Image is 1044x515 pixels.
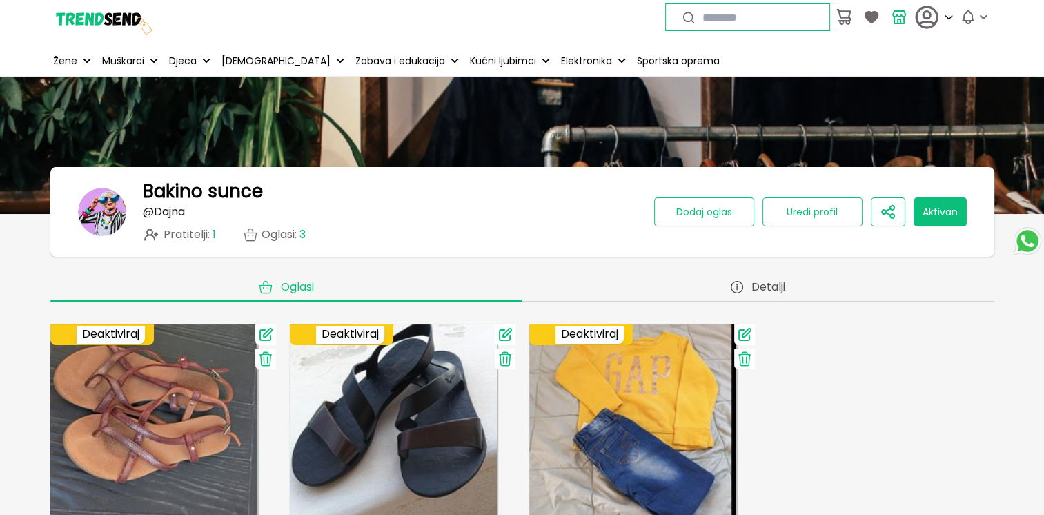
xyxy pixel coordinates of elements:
span: 1 [213,226,216,242]
button: Elektronika [558,46,629,76]
button: Zabava i edukacija [353,46,462,76]
p: Kućni ljubimci [470,54,536,68]
p: [DEMOGRAPHIC_DATA] [221,54,331,68]
p: Djeca [169,54,197,68]
button: Žene [50,46,94,76]
button: Dodaj oglas [654,197,754,226]
span: Dodaj oglas [676,205,732,219]
p: Zabava i edukacija [355,54,445,68]
a: Sportska oprema [634,46,722,76]
button: [DEMOGRAPHIC_DATA] [219,46,347,76]
button: Djeca [166,46,213,76]
span: Detalji [751,280,785,294]
button: Aktivan [914,197,967,226]
button: Uredi profil [762,197,863,226]
button: Kućni ljubimci [467,46,553,76]
p: Muškarci [102,54,144,68]
span: Pratitelji : [164,229,216,241]
span: Oglasi [281,280,314,294]
p: Žene [53,54,77,68]
button: Muškarci [99,46,161,76]
p: Oglasi : [262,229,306,241]
p: Elektronika [561,54,612,68]
h1: Bakino sunce [143,181,263,202]
span: 3 [299,226,306,242]
img: banner [78,188,126,236]
p: @ Dajna [143,206,185,218]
